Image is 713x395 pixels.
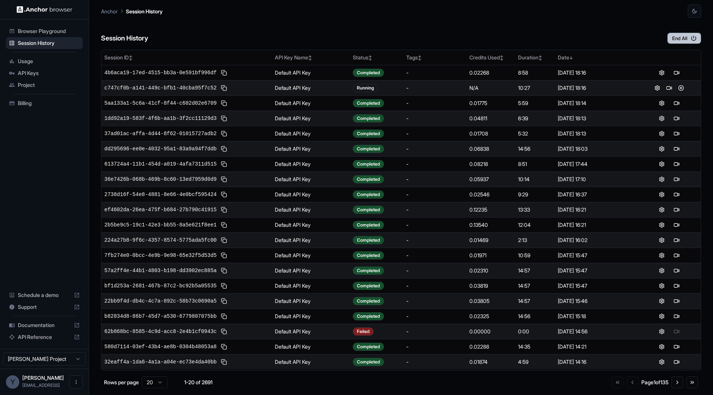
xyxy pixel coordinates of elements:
div: Page 1 of 135 [641,379,668,386]
div: [DATE] 16:21 [558,206,635,213]
span: Session History [18,39,80,47]
div: 0.13540 [469,221,512,229]
span: Usage [18,58,80,65]
td: Default API Key [272,278,350,293]
span: Yuma Heymans [22,375,64,381]
div: [DATE] 16:37 [558,191,635,198]
div: 13:33 [518,206,551,213]
span: c747cf0b-a141-449c-bfb1-40cba95f7c52 [104,84,216,92]
h6: Session History [101,33,148,44]
div: 12:04 [518,221,551,229]
div: Completed [353,297,384,305]
span: 7fb274e0-0bcc-4e9b-9e98-65e32f5d53d5 [104,252,216,259]
div: 14:57 [518,297,551,305]
td: Default API Key [272,172,350,187]
td: Default API Key [272,156,350,172]
div: Completed [353,267,384,275]
span: API Reference [18,333,71,341]
div: Completed [353,343,384,351]
div: 14:56 [518,313,551,320]
div: [DATE] 18:16 [558,84,635,92]
div: [DATE] 17:44 [558,160,635,168]
div: 5:32 [518,130,551,137]
span: 5aa133a1-5c6a-41cf-8f44-c602d02e6709 [104,99,216,107]
div: [DATE] 18:14 [558,99,635,107]
td: Default API Key [272,80,350,95]
div: 0.01775 [469,99,512,107]
div: Completed [353,282,384,290]
span: 613724a4-11b1-454d-a019-4afa7311d515 [104,160,216,168]
div: 10:59 [518,252,551,259]
div: [DATE] 18:13 [558,130,635,137]
div: 0.02268 [469,69,512,76]
div: N/A [469,84,512,92]
span: Support [18,303,71,311]
div: Completed [353,206,384,214]
span: API Keys [18,69,80,77]
span: 22bb9f4d-db4c-4c7a-892c-58b73c0690a5 [104,297,216,305]
div: - [406,328,463,335]
div: - [406,130,463,137]
div: API Reference [6,331,83,343]
div: 14:56 [518,145,551,153]
span: ↕ [538,55,542,61]
div: 0:00 [518,328,551,335]
div: Duration [518,54,551,61]
td: Default API Key [272,95,350,111]
div: Completed [353,236,384,244]
div: [DATE] 15:47 [558,282,635,290]
span: 36e7426b-068b-469b-8c60-13ed7959d0d9 [104,176,216,183]
div: 0.05937 [469,176,512,183]
span: 4b6aca19-17ed-4515-bb3a-0e591bf996df [104,69,216,76]
div: [DATE] 15:47 [558,267,635,274]
div: Session ID [104,54,269,61]
div: - [406,206,463,213]
span: ↕ [500,55,504,61]
td: Default API Key [272,354,350,369]
div: 0.03805 [469,297,512,305]
div: 9:29 [518,191,551,198]
div: Completed [353,251,384,259]
div: 6:39 [518,115,551,122]
div: 0.03819 [469,282,512,290]
div: Completed [353,99,384,107]
div: Completed [353,114,384,123]
div: - [406,191,463,198]
td: Default API Key [272,126,350,141]
td: Default API Key [272,248,350,263]
div: - [406,297,463,305]
div: [DATE] 14:16 [558,358,635,366]
td: Default API Key [272,339,350,354]
p: Anchor [101,7,118,15]
div: - [406,176,463,183]
div: 8:51 [518,160,551,168]
div: 1-20 of 2691 [180,379,217,386]
span: 224a27b8-9f6c-4357-8574-5775ada5fc00 [104,236,216,244]
td: Default API Key [272,65,350,80]
div: Date [558,54,635,61]
div: - [406,282,463,290]
div: Usage [6,55,83,67]
span: ↕ [308,55,312,61]
div: 8:58 [518,69,551,76]
div: Completed [353,160,384,168]
span: 62b868bc-8585-4c9d-acc8-2e4b1cf0943c [104,328,216,335]
div: [DATE] 14:21 [558,343,635,350]
td: Default API Key [272,232,350,248]
div: Documentation [6,319,83,331]
div: 0.04811 [469,115,512,122]
div: - [406,84,463,92]
div: 0.02310 [469,267,512,274]
span: 57a2ff4e-44b1-4803-b198-dd3902ec885a [104,267,216,274]
span: b82834d8-86b7-45d7-a530-6779807075bb [104,313,216,320]
div: 14:57 [518,267,551,274]
span: 2b5be9c5-19c1-42e3-bb55-8a5e621f8ee1 [104,221,216,229]
td: Default API Key [272,324,350,339]
div: Failed [353,327,374,336]
div: Project [6,79,83,91]
td: Default API Key [272,293,350,309]
span: 32eaff4a-1da6-4a1a-a04e-ec73e4da40bb [104,358,216,366]
span: Project [18,81,80,89]
td: Default API Key [272,141,350,156]
td: Default API Key [272,309,350,324]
